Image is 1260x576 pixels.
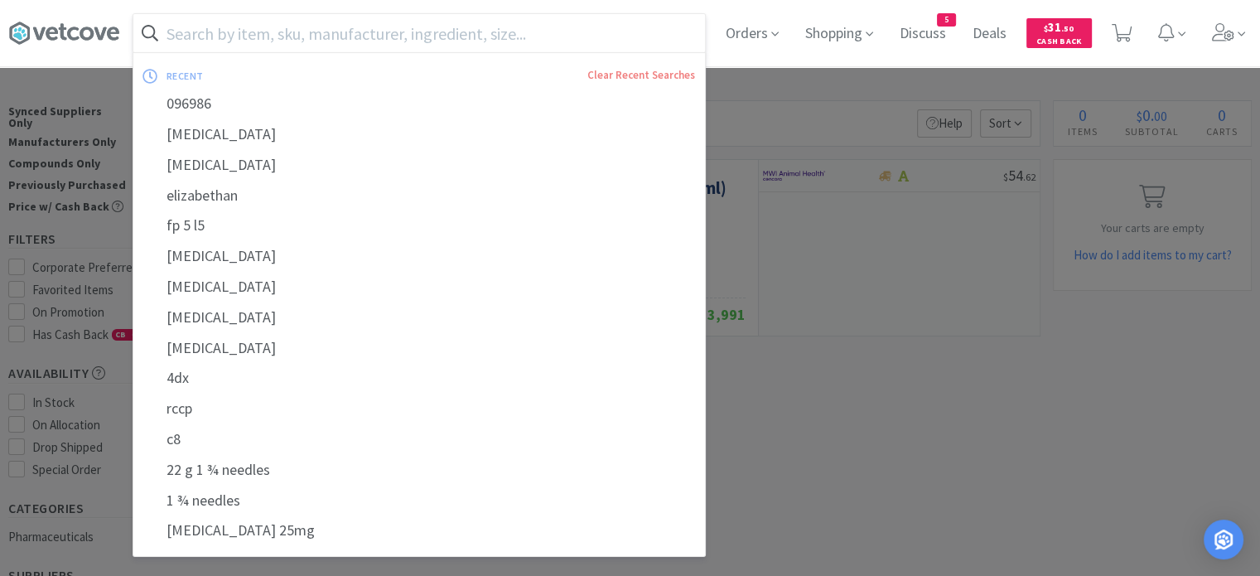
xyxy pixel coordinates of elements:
[1044,23,1048,34] span: $
[133,241,705,272] div: [MEDICAL_DATA]
[1036,37,1082,48] span: Cash Back
[167,63,396,89] div: recent
[133,150,705,181] div: [MEDICAL_DATA]
[587,68,695,82] a: Clear Recent Searches
[1026,11,1092,56] a: $31.50Cash Back
[133,394,705,424] div: rccp
[133,211,705,241] div: fp 5 l5
[133,363,705,394] div: 4dx
[893,27,953,41] a: Discuss5
[133,181,705,211] div: elizabethan
[938,14,955,26] span: 5
[133,119,705,150] div: [MEDICAL_DATA]
[133,486,705,516] div: 1 ¾ needles
[133,303,705,333] div: [MEDICAL_DATA]
[133,14,705,52] input: Search by item, sku, manufacturer, ingredient, size...
[1044,19,1074,35] span: 31
[133,333,705,364] div: [MEDICAL_DATA]
[133,272,705,303] div: [MEDICAL_DATA]
[966,27,1013,41] a: Deals
[133,89,705,119] div: 096986
[1204,520,1243,559] div: Open Intercom Messenger
[133,515,705,546] div: [MEDICAL_DATA] 25mg
[1061,23,1074,34] span: . 50
[133,424,705,455] div: c8
[133,455,705,486] div: 22 g 1 ¾ needles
